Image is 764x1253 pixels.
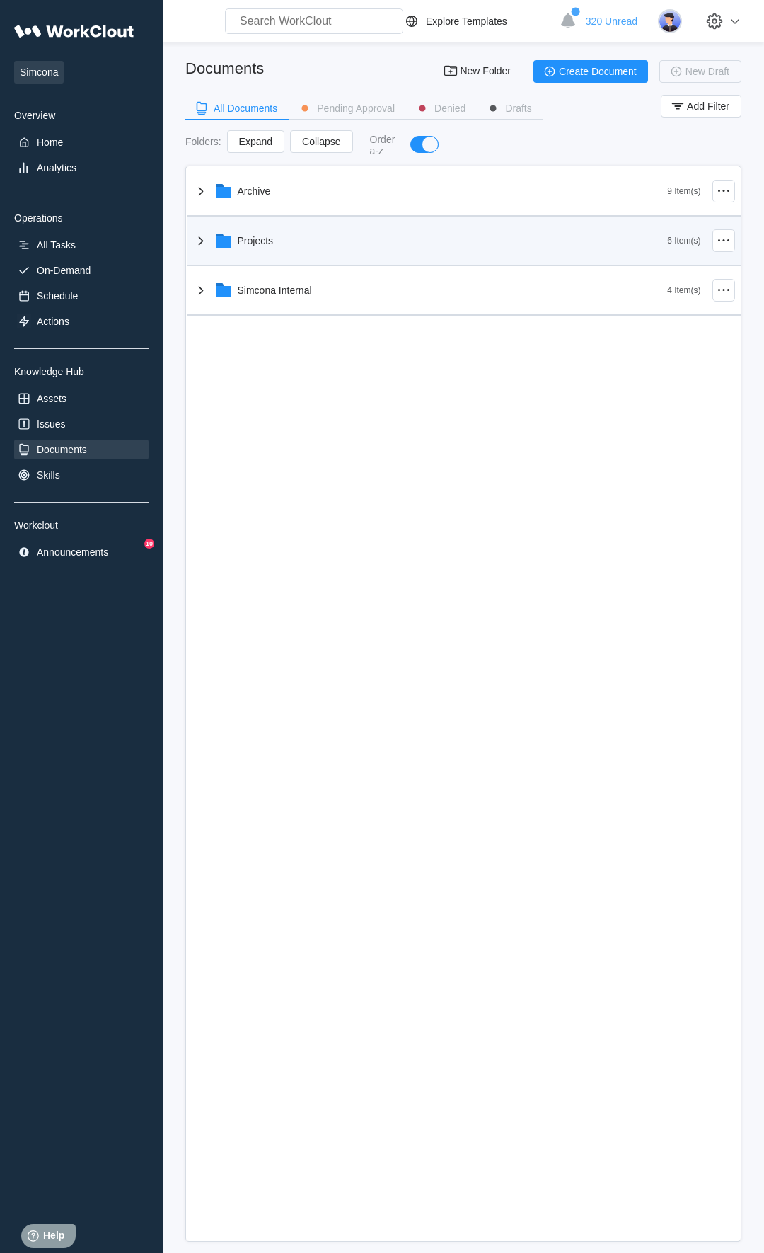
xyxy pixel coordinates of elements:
[667,285,700,295] div: 4 Item(s)
[37,162,76,173] div: Analytics
[302,137,340,147] span: Collapse
[14,440,149,459] a: Documents
[14,465,149,485] a: Skills
[667,186,700,196] div: 9 Item(s)
[426,16,507,27] div: Explore Templates
[586,16,637,27] span: 320 Unread
[14,414,149,434] a: Issues
[477,98,543,119] button: Drafts
[434,103,465,113] div: Denied
[37,547,108,558] div: Announcements
[14,286,149,306] a: Schedule
[289,98,406,119] button: Pending Approval
[14,235,149,255] a: All Tasks
[370,134,397,156] div: Order a-z
[658,9,682,33] img: user-5.png
[144,539,154,549] div: 10
[14,366,149,377] div: Knowledge Hub
[661,95,741,118] button: Add Filter
[238,185,271,197] div: Archive
[14,520,149,531] div: Workclout
[185,136,221,147] div: Folders :
[14,311,149,331] a: Actions
[460,66,511,77] span: New Folder
[37,469,60,481] div: Skills
[14,61,64,84] span: Simcona
[559,67,637,76] span: Create Document
[403,13,552,30] a: Explore Templates
[667,236,700,246] div: 6 Item(s)
[227,130,284,153] button: Expand
[685,67,729,76] span: New Draft
[317,103,395,113] div: Pending Approval
[37,418,65,430] div: Issues
[14,542,149,562] a: Announcements
[37,393,66,404] div: Assets
[14,158,149,178] a: Analytics
[14,261,149,280] a: On-Demand
[239,137,272,147] span: Expand
[37,444,87,455] div: Documents
[659,60,741,83] button: New Draft
[225,8,403,34] input: Search WorkClout
[37,239,76,251] div: All Tasks
[533,60,648,83] button: Create Document
[185,59,264,78] div: Documents
[14,389,149,408] a: Assets
[238,235,274,246] div: Projects
[14,212,149,224] div: Operations
[505,103,531,113] div: Drafts
[37,316,69,327] div: Actions
[37,137,63,148] div: Home
[290,130,352,153] button: Collapse
[214,103,277,113] div: All Documents
[434,60,522,83] button: New Folder
[14,132,149,152] a: Home
[37,265,91,276] div: On-Demand
[406,98,477,119] button: Denied
[238,285,312,296] div: Simcona Internal
[37,290,78,302] div: Schedule
[185,98,289,119] button: All Documents
[14,110,149,121] div: Overview
[687,101,729,111] span: Add Filter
